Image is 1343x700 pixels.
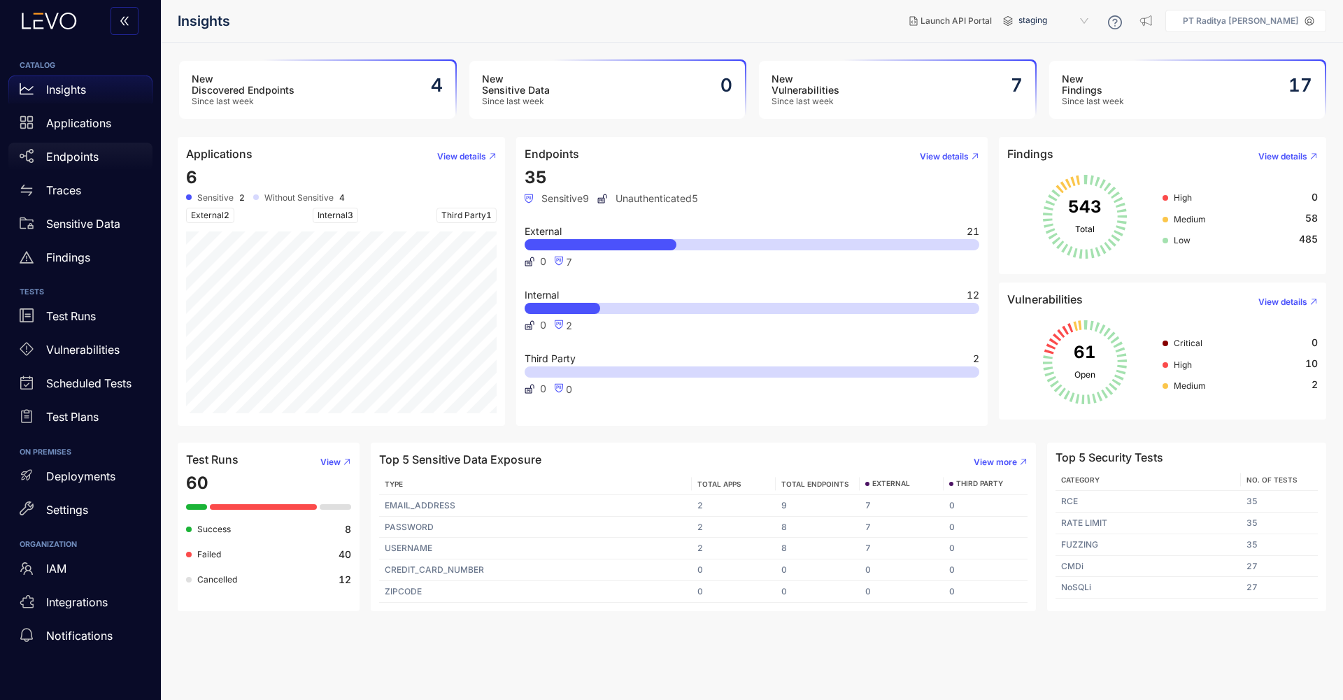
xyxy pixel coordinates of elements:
[1183,16,1299,26] p: PT Raditya [PERSON_NAME]
[967,227,979,236] span: 21
[1246,476,1298,484] span: No. of Tests
[566,320,572,331] span: 2
[20,288,141,297] h6: TESTS
[186,473,208,493] span: 60
[921,16,992,26] span: Launch API Portal
[379,581,692,603] td: ZIPCODE
[692,559,776,581] td: 0
[313,208,358,223] span: Internal
[525,193,589,204] span: Sensitive 9
[8,462,152,496] a: Deployments
[46,184,81,197] p: Traces
[8,210,152,243] a: Sensitive Data
[379,559,692,581] td: CREDIT_CARD_NUMBER
[1174,359,1192,370] span: High
[239,193,245,203] b: 2
[46,377,132,390] p: Scheduled Tests
[46,251,90,264] p: Findings
[1174,380,1206,391] span: Medium
[8,143,152,176] a: Endpoints
[1056,556,1240,578] td: CMDi
[186,167,197,187] span: 6
[1241,491,1318,513] td: 35
[1241,513,1318,534] td: 35
[46,470,115,483] p: Deployments
[860,559,944,581] td: 0
[1241,556,1318,578] td: 27
[197,574,237,585] span: Cancelled
[437,152,486,162] span: View details
[348,210,353,220] span: 3
[776,538,860,559] td: 8
[339,549,351,560] b: 40
[1312,337,1318,348] span: 0
[692,495,776,517] td: 2
[944,495,1028,517] td: 0
[872,480,910,488] span: EXTERNAL
[379,495,692,517] td: EMAIL_ADDRESS
[8,336,152,370] a: Vulnerabilities
[1018,10,1091,32] span: staging
[8,370,152,403] a: Scheduled Tests
[20,448,141,457] h6: ON PREMISES
[46,629,113,642] p: Notifications
[1312,379,1318,390] span: 2
[1056,451,1163,464] h4: Top 5 Security Tests
[1312,192,1318,203] span: 0
[781,480,849,488] span: TOTAL ENDPOINTS
[46,217,120,230] p: Sensitive Data
[776,581,860,603] td: 0
[1061,476,1100,484] span: Category
[385,480,403,488] span: TYPE
[46,310,96,322] p: Test Runs
[1056,491,1240,513] td: RCE
[1062,73,1124,96] h3: New Findings
[1288,75,1312,96] h2: 17
[1056,513,1240,534] td: RATE LIMIT
[697,480,741,488] span: TOTAL APPS
[186,453,239,466] h4: Test Runs
[8,243,152,277] a: Findings
[525,354,576,364] span: Third Party
[597,193,698,204] span: Unauthenticated 5
[1011,75,1023,96] h2: 7
[860,581,944,603] td: 0
[1299,234,1318,245] span: 485
[1258,297,1307,307] span: View details
[776,517,860,538] td: 8
[8,588,152,622] a: Integrations
[20,541,141,549] h6: ORGANIZATION
[8,496,152,529] a: Settings
[426,145,497,168] button: View details
[192,97,294,106] span: Since last week
[525,227,562,236] span: External
[772,97,839,106] span: Since last week
[974,457,1017,467] span: View more
[1174,214,1206,224] span: Medium
[20,183,34,197] span: swap
[860,495,944,517] td: 7
[1305,213,1318,224] span: 58
[197,193,234,203] span: Sensitive
[776,495,860,517] td: 9
[720,75,732,96] h2: 0
[486,210,492,220] span: 1
[8,109,152,143] a: Applications
[482,97,550,106] span: Since last week
[525,167,547,187] span: 35
[898,10,1003,32] button: Launch API Portal
[197,524,231,534] span: Success
[540,383,546,394] span: 0
[186,148,253,160] h4: Applications
[186,208,234,223] span: External
[46,562,66,575] p: IAM
[944,517,1028,538] td: 0
[540,320,546,331] span: 0
[909,145,979,168] button: View details
[119,15,130,28] span: double-left
[1241,577,1318,599] td: 27
[482,73,550,96] h3: New Sensitive Data
[8,622,152,655] a: Notifications
[776,559,860,581] td: 0
[46,503,88,516] p: Settings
